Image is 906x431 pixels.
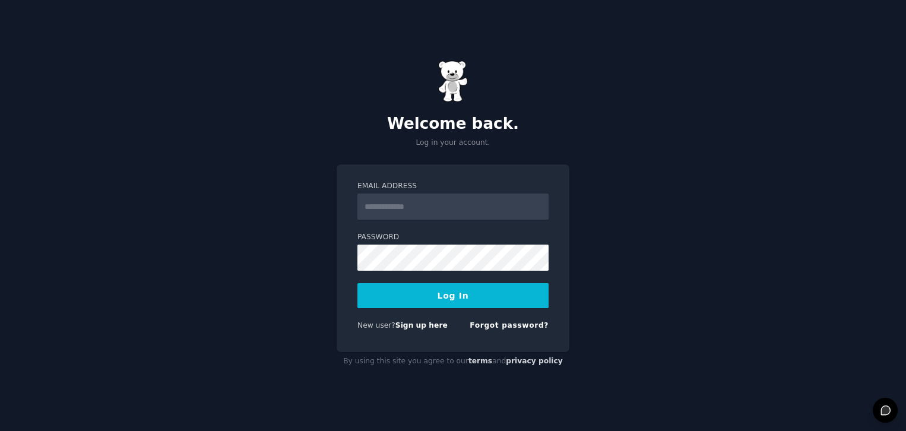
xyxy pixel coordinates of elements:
[438,61,468,102] img: Gummy Bear
[357,283,549,308] button: Log In
[506,357,563,365] a: privacy policy
[357,321,395,329] span: New user?
[470,321,549,329] a: Forgot password?
[395,321,448,329] a: Sign up here
[337,138,569,148] p: Log in your account.
[337,115,569,134] h2: Welcome back.
[357,181,549,192] label: Email Address
[337,352,569,371] div: By using this site you agree to our and
[468,357,492,365] a: terms
[357,232,549,243] label: Password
